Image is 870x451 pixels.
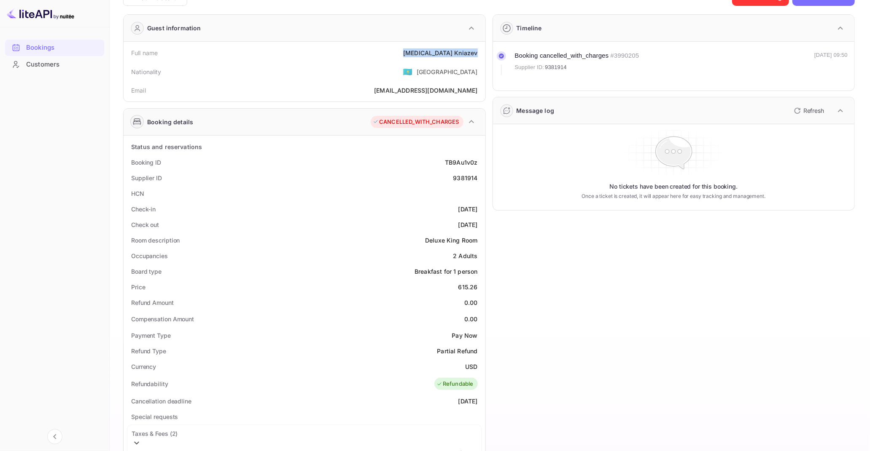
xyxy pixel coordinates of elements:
[458,397,478,406] div: [DATE]
[452,331,477,340] div: Pay Now
[515,63,544,72] span: Supplier ID:
[415,267,477,276] div: Breakfast for 1 person
[131,283,145,291] div: Price
[5,40,104,55] a: Bookings
[517,106,555,115] div: Message log
[47,429,62,444] button: Collapse navigation
[147,24,201,32] div: Guest information
[127,425,482,445] div: Taxes & Fees (2)
[131,397,191,406] div: Cancellation deadline
[611,51,639,61] div: # 3990205
[789,104,827,117] button: Refresh
[131,142,202,151] div: Status and reservations
[464,315,478,323] div: 0.00
[131,298,174,307] div: Refund Amount
[5,56,104,72] a: Customers
[515,51,609,61] div: Booking cancelled_with_charges
[131,412,178,421] div: Special requests
[131,220,159,229] div: Check out
[131,173,162,182] div: Supplier ID
[545,63,567,72] span: 9381914
[132,429,178,438] div: Taxes & Fees ( 2 )
[425,236,477,245] div: Deluxe King Room
[436,380,474,388] div: Refundable
[131,48,158,57] div: Full name
[131,86,146,95] div: Email
[803,106,824,115] p: Refresh
[147,117,193,126] div: Booking details
[445,158,477,167] div: TB9Au1v0z
[5,56,104,73] div: Customers
[131,189,144,198] div: HCN
[5,40,104,56] div: Bookings
[131,251,168,260] div: Occupancies
[458,283,478,291] div: 615.26
[131,205,156,213] div: Check-in
[7,7,74,20] img: LiteAPI logo
[131,315,194,323] div: Compensation Amount
[403,64,412,79] span: United States
[131,347,166,355] div: Refund Type
[458,205,478,213] div: [DATE]
[458,220,478,229] div: [DATE]
[517,24,542,32] div: Timeline
[131,379,168,388] div: Refundability
[131,331,171,340] div: Payment Type
[609,182,738,191] p: No tickets have been created for this booking.
[131,267,162,276] div: Board type
[131,67,162,76] div: Nationality
[437,347,477,355] div: Partial Refund
[576,192,771,200] p: Once a ticket is created, it will appear here for easy tracking and management.
[26,60,100,69] div: Customers
[131,362,156,371] div: Currency
[465,362,477,371] div: USD
[453,173,477,182] div: 9381914
[403,48,477,57] div: [MEDICAL_DATA] Kniazev
[26,43,100,53] div: Bookings
[464,298,478,307] div: 0.00
[373,118,459,126] div: CANCELLED_WITH_CHARGES
[453,251,477,260] div: 2 Adults
[814,51,848,75] div: [DATE] 09:50
[131,236,180,245] div: Room description
[374,86,477,95] div: [EMAIL_ADDRESS][DOMAIN_NAME]
[131,158,161,167] div: Booking ID
[417,67,478,76] div: [GEOGRAPHIC_DATA]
